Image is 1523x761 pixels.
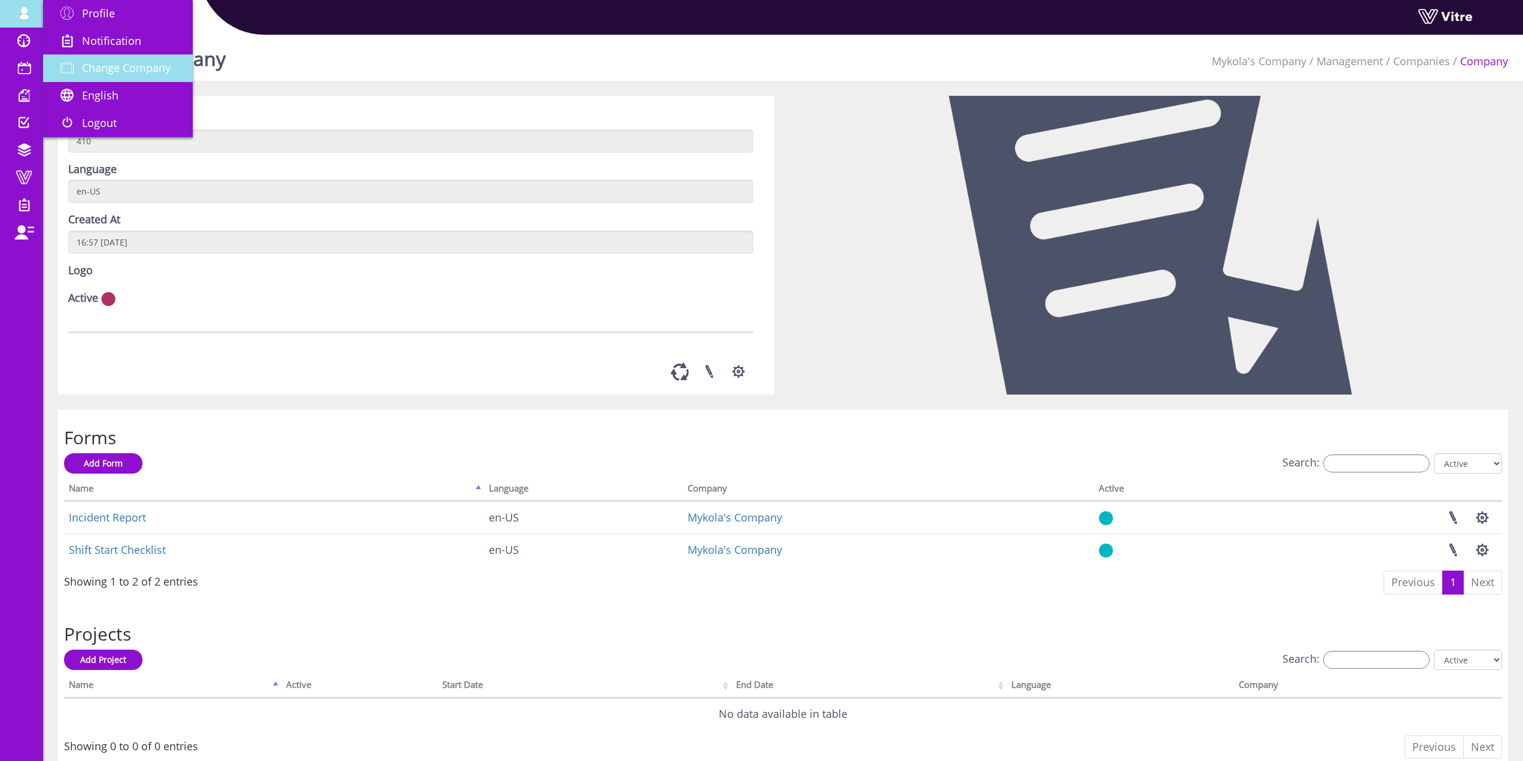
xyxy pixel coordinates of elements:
[1463,571,1502,595] a: Next
[64,675,281,698] th: Name: activate to sort column descending
[1384,571,1443,595] a: Previous
[84,457,123,469] span: Add Form
[82,6,115,20] span: Profile
[683,479,1093,502] th: Company
[688,542,782,557] a: Mykola's Company
[1306,54,1383,69] li: Management
[69,542,166,557] a: Shift Start Checklist
[1099,511,1113,526] img: yes
[1094,479,1230,502] th: Active
[1393,54,1450,68] a: Companies
[64,569,198,590] div: Showing 1 to 2 of 2 entries
[1234,675,1459,698] th: Company
[484,533,683,566] td: en-US
[1323,454,1430,472] input: Search:
[1442,571,1464,595] a: 1
[1007,675,1234,698] th: Language
[64,479,484,502] th: Name: activate to sort column descending
[82,34,141,48] span: Notification
[1282,454,1430,472] label: Search:
[101,292,115,307] img: no
[484,479,683,502] th: Language
[1282,651,1430,669] label: Search:
[82,88,118,102] span: English
[64,428,1502,447] h2: Forms
[1405,735,1464,759] a: Previous
[64,650,142,670] a: Add Project
[82,116,117,130] span: Logout
[68,162,117,177] label: Language
[68,212,120,228] label: Created At
[688,510,782,524] a: Mykola's Company
[68,290,98,306] label: Active
[1450,54,1508,69] li: Company
[1212,54,1306,68] a: Mykola's Company
[484,501,683,533] td: en-US
[64,453,142,474] a: Add Form
[43,110,193,137] a: Logout
[43,82,193,110] a: English
[64,698,1502,730] td: No data available in table
[64,734,198,754] div: Showing 0 to 0 of 0 entries
[281,675,438,698] th: Active
[64,624,1502,644] h2: Projects
[1463,735,1502,759] a: Next
[437,675,731,698] th: Start Date: activate to sort column ascending
[68,263,93,278] label: Logo
[731,675,1007,698] th: End Date: activate to sort column ascending
[43,28,193,55] a: Notification
[82,60,171,75] span: Change Company
[69,510,146,524] a: Incident Report
[1099,543,1113,558] img: yes
[43,54,193,82] a: Change Company
[80,654,126,665] span: Add Project
[1323,651,1430,669] input: Search:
